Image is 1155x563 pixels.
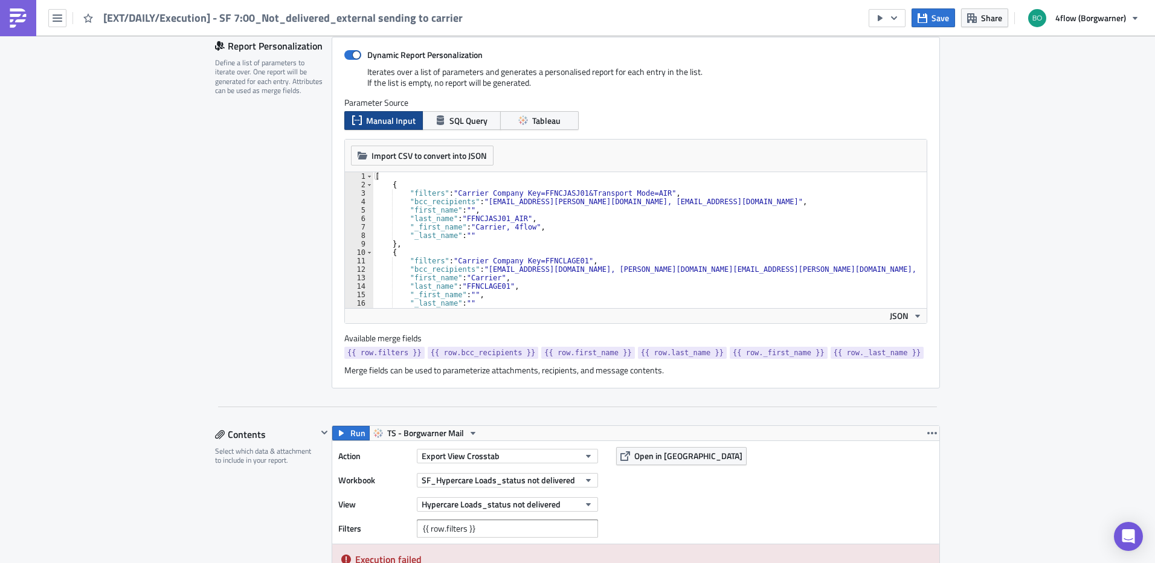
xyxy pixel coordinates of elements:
[733,347,825,359] span: {{ row._first_name }}
[544,347,632,359] span: {{ row.first_name }}
[422,474,575,486] span: SF_Hypercare Loads_status not delivered
[961,8,1008,27] button: Share
[912,8,955,27] button: Save
[345,307,373,316] div: 17
[338,471,411,489] label: Workbook
[422,449,500,462] span: Export View Crosstab
[345,257,373,265] div: 11
[428,347,538,359] a: {{ row.bcc_recipients }}
[345,240,373,248] div: 9
[215,58,324,95] div: Define a list of parameters to iterate over. One report will be generated for each entry. Attribu...
[351,146,494,166] button: Import CSV to convert into JSON
[616,447,747,465] button: Open in [GEOGRAPHIC_DATA]
[5,51,577,60] p: In case of questions, please contact us.
[344,97,927,108] label: Parameter Source
[5,106,577,155] p: [DOMAIN_NAME] 4flow management Kft. Ι [GEOGRAPHIC_DATA] Ι [PERSON_NAME] [STREET_ADDRESS]. Ι 1097 ...
[345,172,373,181] div: 1
[730,347,828,359] a: {{ row._first_name }}
[345,214,373,223] div: 6
[215,425,317,443] div: Contents
[345,181,373,189] div: 2
[500,111,579,130] button: Tableau
[372,149,487,162] span: Import CSV to convert into JSON
[350,426,365,440] span: Run
[347,347,422,359] span: {{ row.filters }}
[344,333,435,344] label: Available merge fields
[367,48,483,61] strong: Dynamic Report Personalization
[345,231,373,240] div: 8
[417,497,598,512] button: Hypercare Loads_status not delivered
[338,495,411,513] label: View
[1055,11,1126,24] span: 4flow (Borgwarner)
[641,347,724,359] span: {{ row.last_name }}
[345,282,373,291] div: 14
[387,426,464,440] span: TS - Borgwarner Mail
[834,347,921,359] span: {{ row._last_name }}
[345,189,373,198] div: 3
[369,426,482,440] button: TS - Borgwarner Mail
[422,111,501,130] button: SQL Query
[345,198,373,206] div: 4
[345,265,373,274] div: 12
[417,473,598,487] button: SF_Hypercare Loads_status not delivered
[345,299,373,307] div: 16
[1114,522,1143,551] div: Open Intercom Messenger
[931,11,949,24] span: Save
[103,11,464,25] span: [EXT/DAILY/Execution] - SF 7:00_Not_delivered_external sending to carrier
[981,11,1002,24] span: Share
[344,347,425,359] a: {{ row.filters }}
[345,291,373,299] div: 15
[5,5,577,14] p: Dear All,
[5,18,577,47] p: please find attached an overview over all transports where status is not set to "delivered". Empt...
[338,447,411,465] label: Action
[417,449,598,463] button: Export View Crosstab
[5,5,577,155] body: Rich Text Area. Press ALT-0 for help.
[215,37,332,55] div: Report Personalization
[449,114,487,127] span: SQL Query
[345,206,373,214] div: 5
[317,425,332,440] button: Hide content
[890,309,909,322] span: JSON
[344,66,927,97] div: Iterates over a list of parameters and generates a personalised report for each entry in the list...
[345,274,373,282] div: 13
[345,223,373,231] div: 7
[431,347,535,359] span: {{ row.bcc_recipients }}
[332,426,370,440] button: Run
[417,520,598,538] input: Filter1=Value1&...
[8,8,28,28] img: PushMetrics
[345,248,373,257] div: 10
[338,520,411,538] label: Filters
[1027,8,1047,28] img: Avatar
[344,111,423,130] button: Manual Input
[634,449,742,462] span: Open in [GEOGRAPHIC_DATA]
[532,114,561,127] span: Tableau
[886,309,927,323] button: JSON
[5,64,577,103] p: With best regards ________________________ BorgWarner Control Tower [EMAIL_ADDRESS][DOMAIN_NAME]
[344,365,927,376] div: Merge fields can be used to parameterize attachments, recipients, and message contents.
[422,498,561,510] span: Hypercare Loads_status not delivered
[831,347,924,359] a: {{ row._last_name }}
[215,446,317,465] div: Select which data & attachment to include in your report.
[1021,5,1146,31] button: 4flow (Borgwarner)
[541,347,635,359] a: {{ row.first_name }}
[366,114,416,127] span: Manual Input
[638,347,727,359] a: {{ row.last_name }}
